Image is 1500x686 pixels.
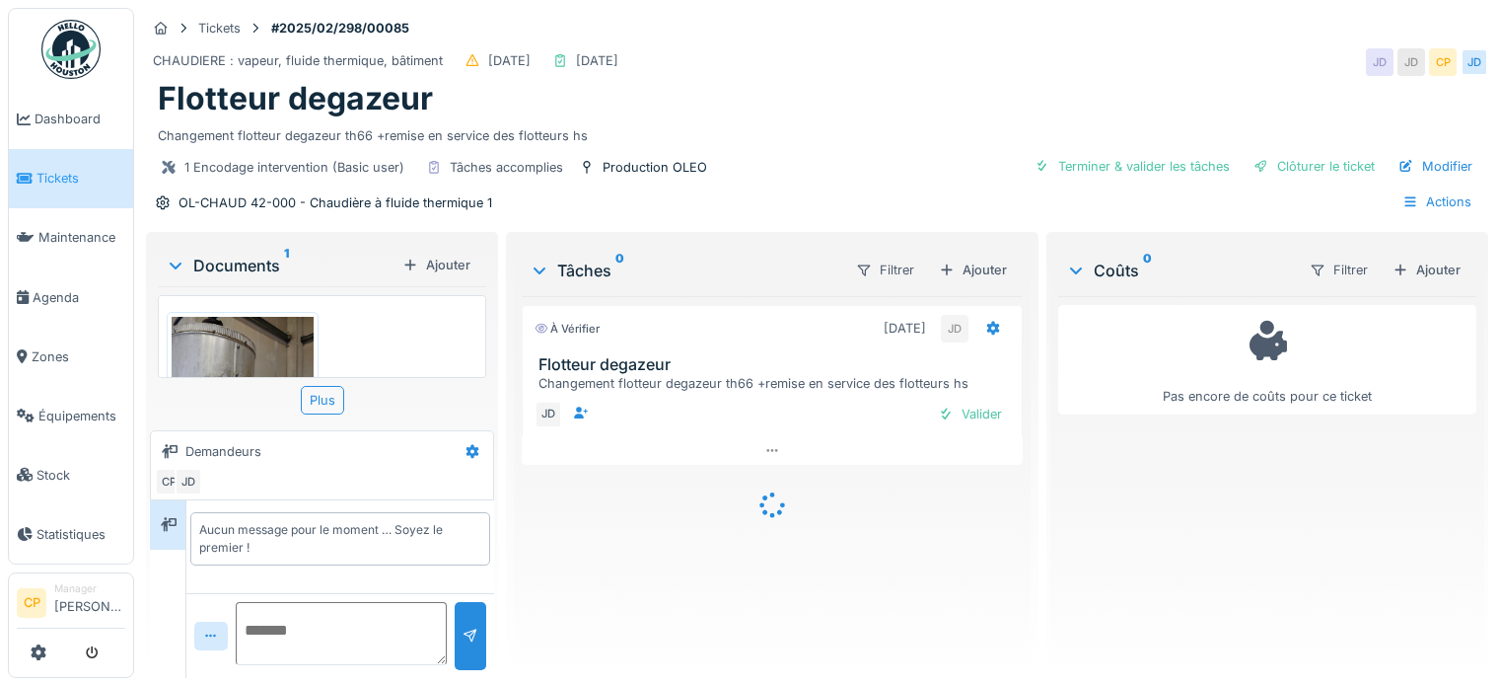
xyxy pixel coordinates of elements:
[1391,153,1480,180] div: Modifier
[1397,48,1425,76] div: JD
[847,256,923,284] div: Filtrer
[36,525,125,544] span: Statistiques
[9,504,133,564] a: Statistiques
[538,355,1014,374] h3: Flotteur degazeur
[35,110,125,128] span: Dashboard
[394,252,478,278] div: Ajouter
[1366,48,1393,76] div: JD
[9,267,133,327] a: Agenda
[54,581,125,624] li: [PERSON_NAME]
[33,288,125,307] span: Agenda
[941,315,968,343] div: JD
[184,158,404,177] div: 1 Encodage intervention (Basic user)
[17,581,125,629] a: CP Manager[PERSON_NAME]
[9,327,133,386] a: Zones
[179,193,492,212] div: OL-CHAUD 42-000 - Chaudière à fluide thermique 1
[535,401,562,428] div: JD
[1066,259,1293,282] div: Coûts
[166,254,394,277] div: Documents
[603,158,707,177] div: Production OLEO
[9,386,133,445] a: Équipements
[1246,153,1383,180] div: Clôturer le ticket
[9,90,133,149] a: Dashboard
[199,521,481,557] div: Aucun message pour le moment … Soyez le premier !
[1027,153,1238,180] div: Terminer & valider les tâches
[263,19,417,38] strong: #2025/02/298/00085
[1461,48,1488,76] div: JD
[185,442,261,461] div: Demandeurs
[155,468,182,495] div: CP
[32,347,125,366] span: Zones
[538,374,1014,393] div: Changement flotteur degazeur th66 +remise en service des flotteurs hs
[153,51,443,70] div: CHAUDIERE : vapeur, fluide thermique, bâtiment
[9,149,133,208] a: Tickets
[1143,259,1152,282] sup: 0
[41,20,101,79] img: Badge_color-CXgf-gQk.svg
[175,468,202,495] div: JD
[38,407,125,425] span: Équipements
[1393,188,1480,216] div: Actions
[158,80,433,117] h1: Flotteur degazeur
[535,321,600,338] div: À vérifier
[530,259,839,282] div: Tâches
[54,581,125,596] div: Manager
[930,401,1010,427] div: Valider
[301,386,344,415] div: Plus
[17,588,46,618] li: CP
[1301,256,1377,284] div: Filtrer
[615,259,624,282] sup: 0
[36,466,125,485] span: Stock
[1385,257,1468,283] div: Ajouter
[158,118,1476,145] div: Changement flotteur degazeur th66 +remise en service des flotteurs hs
[1071,314,1464,406] div: Pas encore de coûts pour ce ticket
[450,158,563,177] div: Tâches accomplies
[38,228,125,247] span: Maintenance
[9,445,133,504] a: Stock
[1429,48,1457,76] div: CP
[9,208,133,267] a: Maintenance
[488,51,531,70] div: [DATE]
[172,317,314,505] img: 673g25wsab1j9k5mr1a976750fwa
[36,169,125,188] span: Tickets
[576,51,618,70] div: [DATE]
[284,254,289,277] sup: 1
[931,257,1015,283] div: Ajouter
[198,19,241,38] div: Tickets
[884,319,926,338] div: [DATE]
